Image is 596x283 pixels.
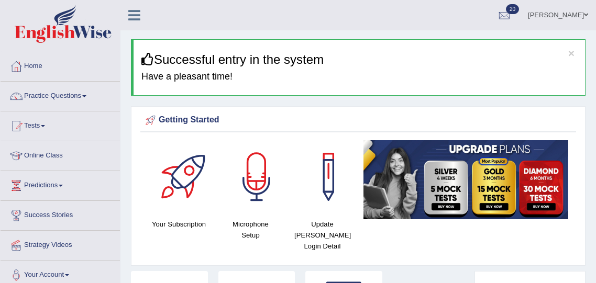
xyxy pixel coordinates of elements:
h4: Your Subscription [148,219,209,230]
a: Home [1,52,120,78]
div: Getting Started [143,112,573,128]
a: Online Class [1,141,120,167]
h4: Have a pleasant time! [141,72,577,82]
button: × [568,48,575,59]
a: Predictions [1,171,120,197]
a: Strategy Videos [1,231,120,257]
img: small5.jpg [363,140,568,219]
a: Success Stories [1,201,120,227]
a: Tests [1,111,120,138]
h4: Update [PERSON_NAME] Login Detail [292,219,353,252]
a: Practice Questions [1,82,120,108]
h3: Successful entry in the system [141,53,577,66]
h4: Microphone Setup [220,219,281,241]
span: 20 [506,4,519,14]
